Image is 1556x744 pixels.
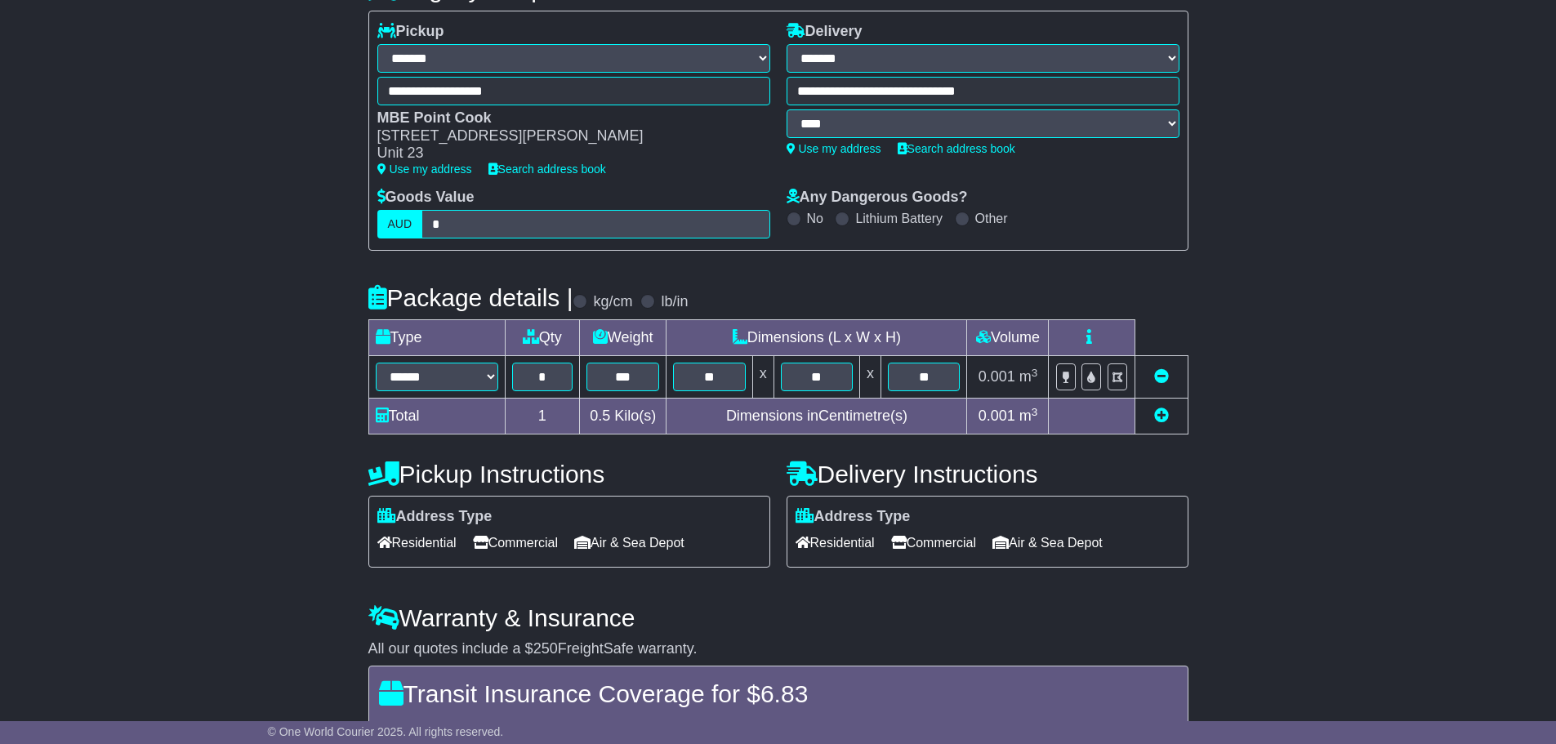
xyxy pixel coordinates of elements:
[377,23,444,41] label: Pickup
[590,408,610,424] span: 0.5
[1154,408,1169,424] a: Add new item
[368,604,1188,631] h4: Warranty & Insurance
[533,640,558,657] span: 250
[377,210,423,238] label: AUD
[807,211,823,226] label: No
[787,461,1188,488] h4: Delivery Instructions
[796,508,911,526] label: Address Type
[473,530,558,555] span: Commercial
[377,508,493,526] label: Address Type
[488,163,606,176] a: Search address book
[580,399,667,434] td: Kilo(s)
[796,530,875,555] span: Residential
[860,356,881,399] td: x
[368,320,505,356] td: Type
[505,320,580,356] td: Qty
[368,284,573,311] h4: Package details |
[377,189,475,207] label: Goods Value
[1019,408,1038,424] span: m
[1019,368,1038,385] span: m
[1154,368,1169,385] a: Remove this item
[855,211,943,226] label: Lithium Battery
[979,368,1015,385] span: 0.001
[787,142,881,155] a: Use my address
[368,461,770,488] h4: Pickup Instructions
[992,530,1103,555] span: Air & Sea Depot
[368,399,505,434] td: Total
[760,680,808,707] span: 6.83
[268,725,504,738] span: © One World Courier 2025. All rights reserved.
[979,408,1015,424] span: 0.001
[787,23,863,41] label: Delivery
[667,399,967,434] td: Dimensions in Centimetre(s)
[377,530,457,555] span: Residential
[593,293,632,311] label: kg/cm
[661,293,688,311] label: lb/in
[1032,367,1038,379] sup: 3
[752,356,774,399] td: x
[377,127,754,145] div: [STREET_ADDRESS][PERSON_NAME]
[377,145,754,163] div: Unit 23
[967,320,1049,356] td: Volume
[505,399,580,434] td: 1
[574,530,684,555] span: Air & Sea Depot
[787,189,968,207] label: Any Dangerous Goods?
[891,530,976,555] span: Commercial
[377,109,754,127] div: MBE Point Cook
[975,211,1008,226] label: Other
[898,142,1015,155] a: Search address book
[580,320,667,356] td: Weight
[667,320,967,356] td: Dimensions (L x W x H)
[368,640,1188,658] div: All our quotes include a $ FreightSafe warranty.
[377,163,472,176] a: Use my address
[379,680,1178,707] h4: Transit Insurance Coverage for $
[1032,406,1038,418] sup: 3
